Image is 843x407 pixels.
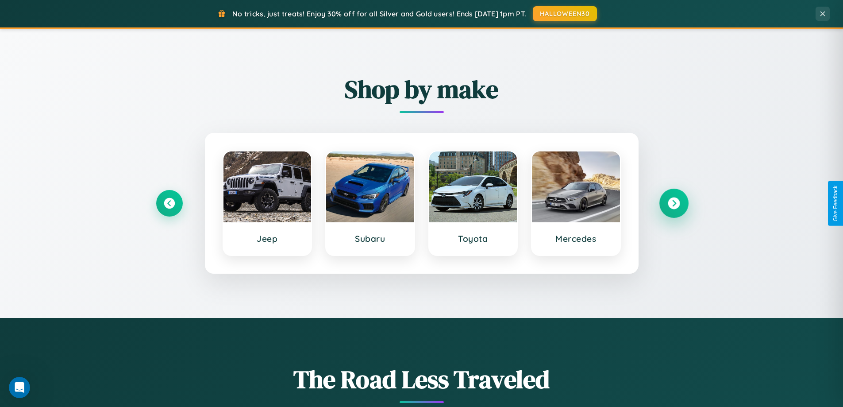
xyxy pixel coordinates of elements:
[541,233,611,244] h3: Mercedes
[438,233,508,244] h3: Toyota
[156,72,687,106] h2: Shop by make
[9,377,30,398] iframe: Intercom live chat
[232,9,526,18] span: No tricks, just treats! Enjoy 30% off for all Silver and Gold users! Ends [DATE] 1pm PT.
[832,186,839,221] div: Give Feedback
[232,233,303,244] h3: Jeep
[156,362,687,396] h1: The Road Less Traveled
[335,233,405,244] h3: Subaru
[533,6,597,21] button: HALLOWEEN30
